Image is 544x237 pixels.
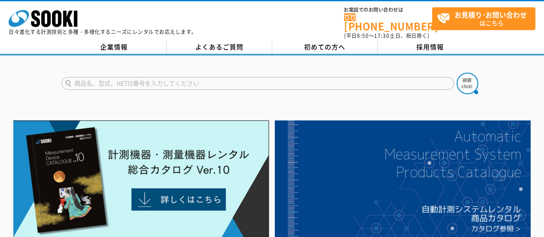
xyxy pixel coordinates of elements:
[357,32,369,40] span: 8:50
[455,9,527,20] strong: お見積り･お問い合わせ
[272,41,378,54] a: 初めての方へ
[61,77,454,90] input: 商品名、型式、NETIS番号を入力してください
[378,41,483,54] a: 採用情報
[432,7,535,30] a: お見積り･お問い合わせはこちら
[344,32,429,40] span: (平日 ～ 土日、祝日除く)
[167,41,272,54] a: よくあるご質問
[374,32,390,40] span: 17:30
[437,8,535,29] span: はこちら
[61,41,167,54] a: 企業情報
[457,73,478,94] img: btn_search.png
[344,7,432,12] span: お電話でのお問い合わせは
[9,29,197,34] p: 日々進化する計測技術と多種・多様化するニーズにレンタルでお応えします。
[304,42,345,52] span: 初めての方へ
[344,13,432,31] a: [PHONE_NUMBER]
